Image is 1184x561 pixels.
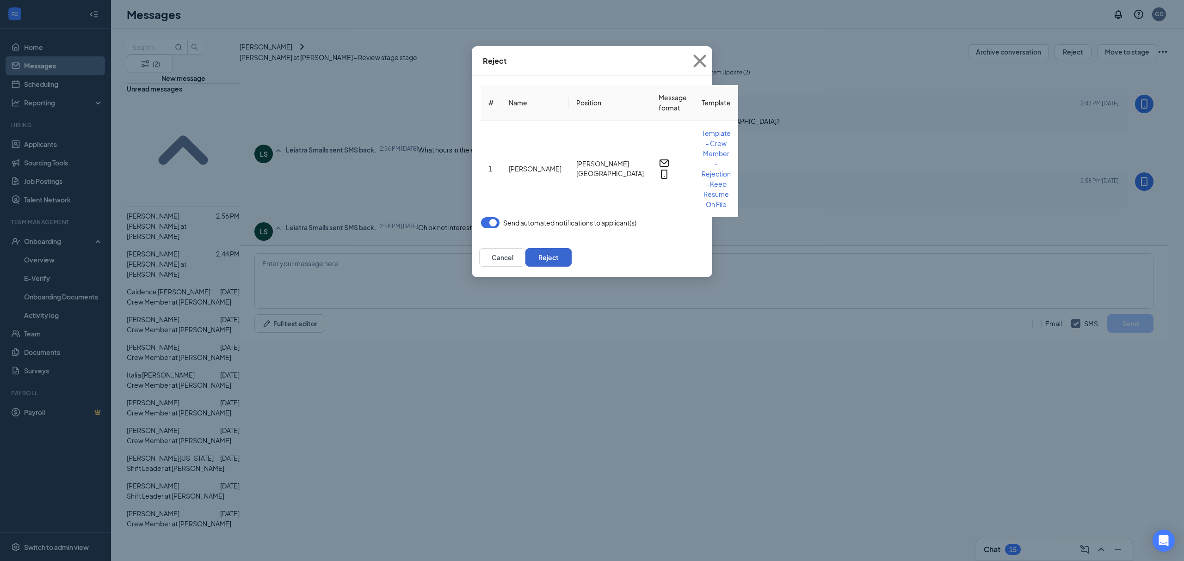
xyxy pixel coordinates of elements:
div: Open Intercom Messenger [1153,530,1175,552]
svg: Cross [687,49,712,73]
th: Name [501,85,569,121]
td: [PERSON_NAME] [501,121,569,217]
button: Template - Crew Member - Rejection - Keep Resume On File [702,128,731,209]
th: # [481,85,501,121]
span: Template - Crew Member - Rejection - Keep Resume On File [702,129,731,208]
button: Reject [525,248,572,267]
span: Send automated notifications to applicant(s) [503,217,636,228]
button: Cancel [479,248,525,267]
span: [GEOGRAPHIC_DATA] [576,168,644,178]
div: Reject [483,56,507,66]
span: [PERSON_NAME] [576,159,644,168]
svg: Email [659,158,670,169]
button: Close [687,46,712,76]
th: Template [694,85,738,121]
span: 1 [488,165,492,173]
svg: MobileSms [659,169,670,180]
th: Position [569,85,651,121]
th: Message format [651,85,694,121]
